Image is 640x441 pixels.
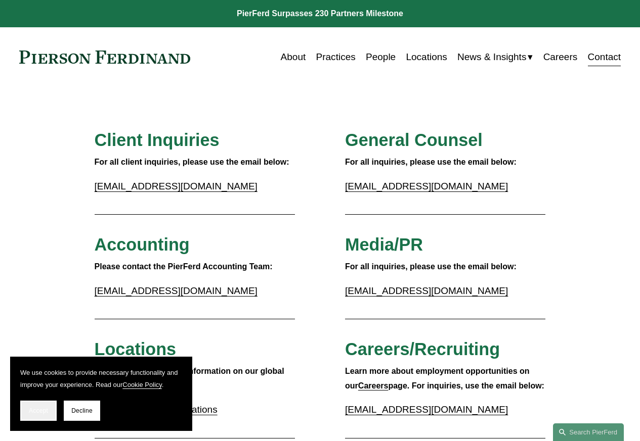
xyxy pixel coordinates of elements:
strong: Please contact the PierFerd Accounting Team: [95,262,273,271]
span: News & Insights [457,48,526,66]
a: Cookie Policy [122,381,162,388]
a: Contact [588,47,621,67]
a: Careers [358,381,389,390]
a: Practices [316,47,356,67]
strong: For all inquiries, please use the email below: [345,262,517,271]
span: Accounting [95,235,190,254]
strong: For all client inquiries, please use the email below: [95,158,289,166]
a: [EMAIL_ADDRESS][DOMAIN_NAME] [345,404,508,415]
span: Locations [95,339,177,359]
a: [EMAIL_ADDRESS][DOMAIN_NAME] [95,285,258,296]
span: Client Inquiries [95,130,220,150]
a: folder dropdown [457,47,533,67]
a: [EMAIL_ADDRESS][DOMAIN_NAME] [95,181,258,191]
a: About [281,47,306,67]
p: We use cookies to provide necessary functionality and improve your experience. Read our . [20,367,182,390]
span: Decline [71,407,93,414]
a: [PERSON_NAME] Locations [95,404,218,415]
a: [EMAIL_ADDRESS][DOMAIN_NAME] [345,181,508,191]
a: [EMAIL_ADDRESS][DOMAIN_NAME] [345,285,508,296]
a: People [366,47,396,67]
strong: page. For inquiries, use the email below: [388,381,544,390]
strong: For all inquiries, please use the email below: [345,158,517,166]
section: Cookie banner [10,357,192,431]
button: Accept [20,401,57,421]
strong: Learn more about employment opportunities on our [345,367,532,390]
a: Locations [406,47,447,67]
span: Media/PR [345,235,423,254]
span: Accept [29,407,48,414]
button: Decline [64,401,100,421]
a: Search this site [553,423,624,441]
span: Careers/Recruiting [345,339,500,359]
span: General Counsel [345,130,483,150]
a: Careers [543,47,578,67]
